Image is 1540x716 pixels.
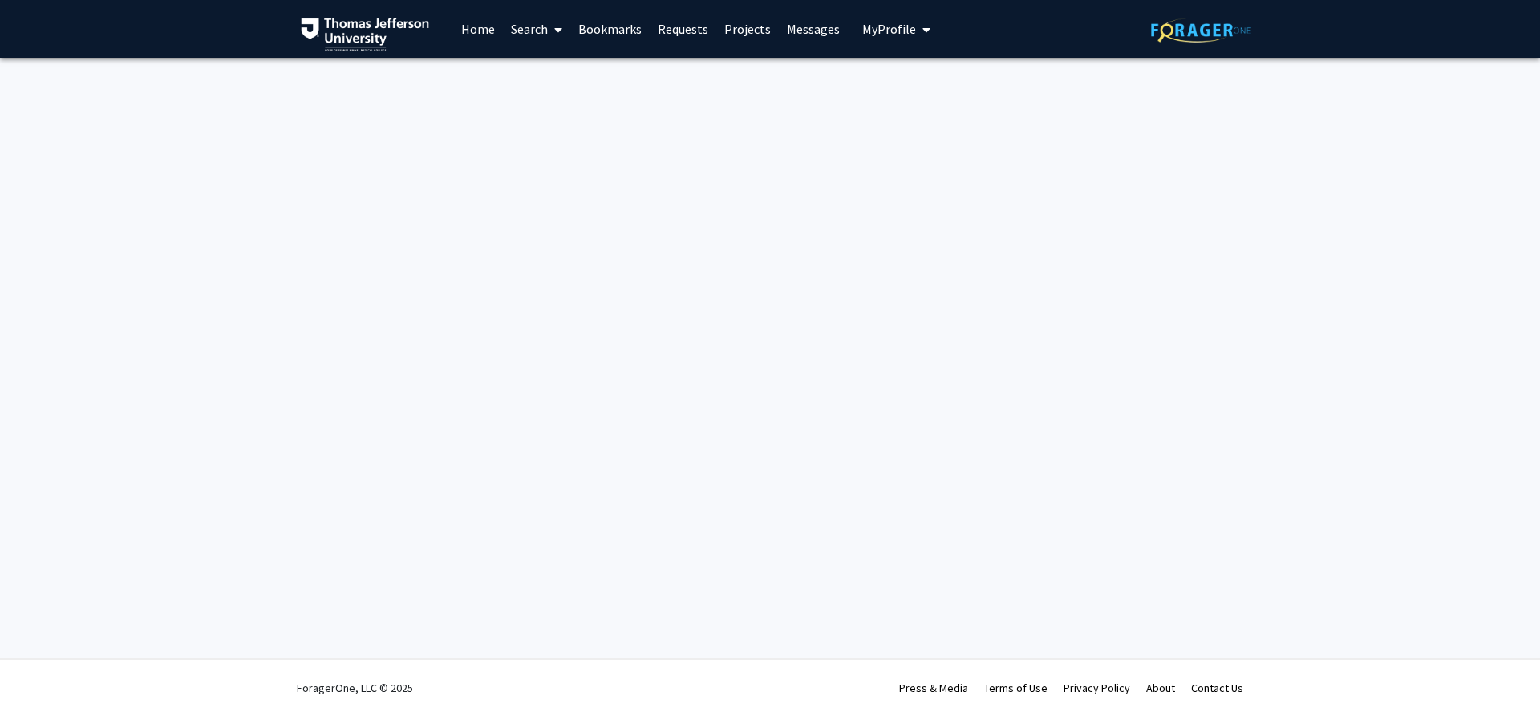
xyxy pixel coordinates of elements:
span: My Profile [862,21,916,37]
img: ForagerOne Logo [1151,18,1251,43]
a: Requests [650,1,716,57]
a: About [1146,681,1175,695]
a: Projects [716,1,779,57]
img: Thomas Jefferson University Logo [301,18,429,51]
a: Privacy Policy [1064,681,1130,695]
a: Search [503,1,570,57]
a: Contact Us [1191,681,1243,695]
a: Terms of Use [984,681,1048,695]
div: ForagerOne, LLC © 2025 [297,660,413,716]
a: Bookmarks [570,1,650,57]
a: Press & Media [899,681,968,695]
a: Messages [779,1,848,57]
a: Home [453,1,503,57]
